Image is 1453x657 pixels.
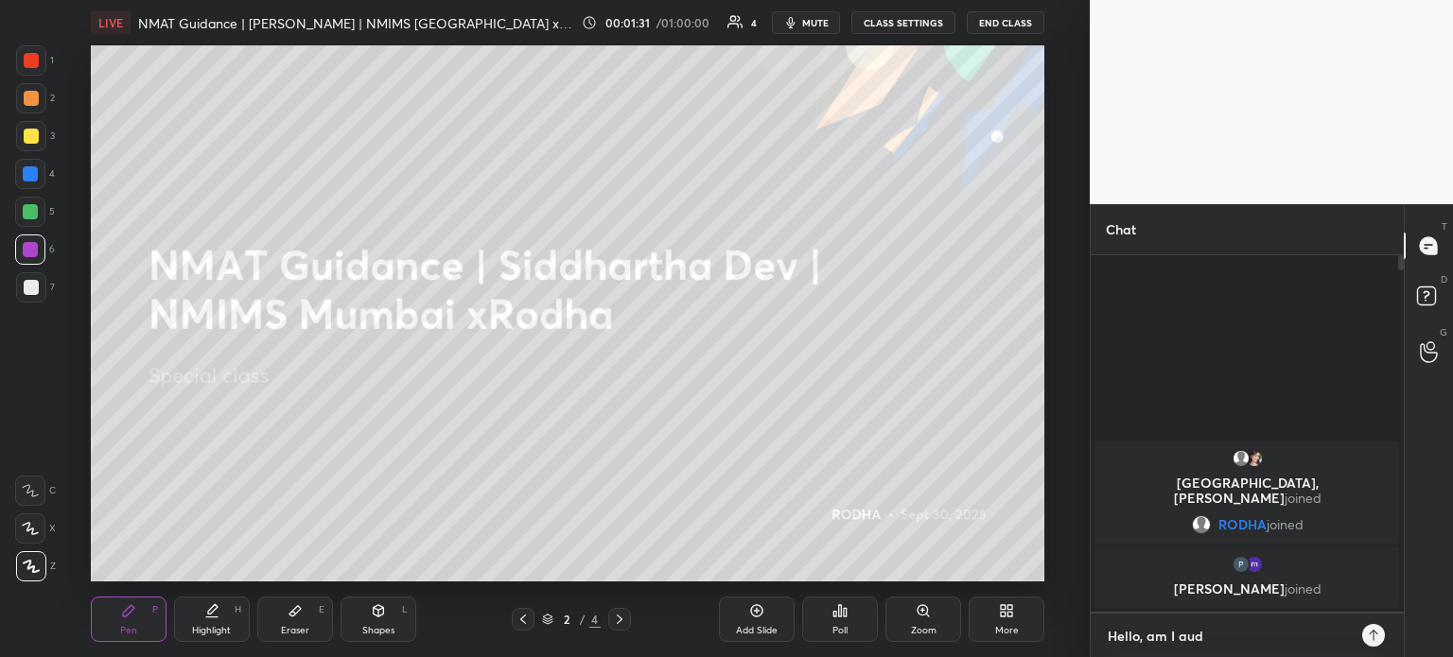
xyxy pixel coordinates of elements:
div: Pen [120,626,137,635]
img: thumbnail.jpg [1245,555,1264,574]
div: 2 [557,614,576,625]
h4: NMAT Guidance | [PERSON_NAME] | NMIMS [GEOGRAPHIC_DATA] xRodha [138,14,574,32]
div: 3 [16,121,55,151]
p: [PERSON_NAME] [1107,581,1388,596]
img: default.png [1232,449,1251,468]
div: 6 [15,234,55,265]
p: G [1440,325,1447,339]
div: Shapes [362,626,394,635]
span: joined [1285,579,1322,597]
div: 7 [16,272,55,303]
div: 2 [16,83,55,113]
div: Highlight [192,626,231,635]
span: joined [1285,489,1322,507]
div: More [995,626,1019,635]
span: mute [802,16,829,29]
div: 4 [15,159,55,189]
div: 4 [751,18,757,27]
div: grid [1091,438,1404,612]
span: joined [1267,517,1304,532]
div: Add Slide [736,626,778,635]
div: E [319,605,324,614]
button: mute [772,11,840,34]
div: H [235,605,241,614]
div: C [15,475,56,506]
div: LIVE [91,11,131,34]
div: L [402,605,408,614]
button: END CLASS [967,11,1044,34]
button: CLASS SETTINGS [851,11,955,34]
p: T [1442,219,1447,233]
span: RODHA [1218,517,1267,532]
textarea: Hello, am I aud [1106,621,1351,651]
div: Eraser [281,626,309,635]
div: 1 [16,45,54,76]
div: Zoom [911,626,937,635]
img: default.png [1192,515,1211,534]
div: X [15,513,56,544]
div: Poll [832,626,848,635]
div: 5 [15,197,55,227]
img: thumbnail.jpg [1245,449,1264,468]
p: D [1441,272,1447,286]
p: [GEOGRAPHIC_DATA], [PERSON_NAME] [1107,475,1388,506]
div: / [580,614,586,625]
div: 4 [589,611,601,628]
img: thumbnail.jpg [1232,555,1251,574]
div: P [152,605,158,614]
p: Chat [1091,204,1151,254]
div: Z [16,551,56,581]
